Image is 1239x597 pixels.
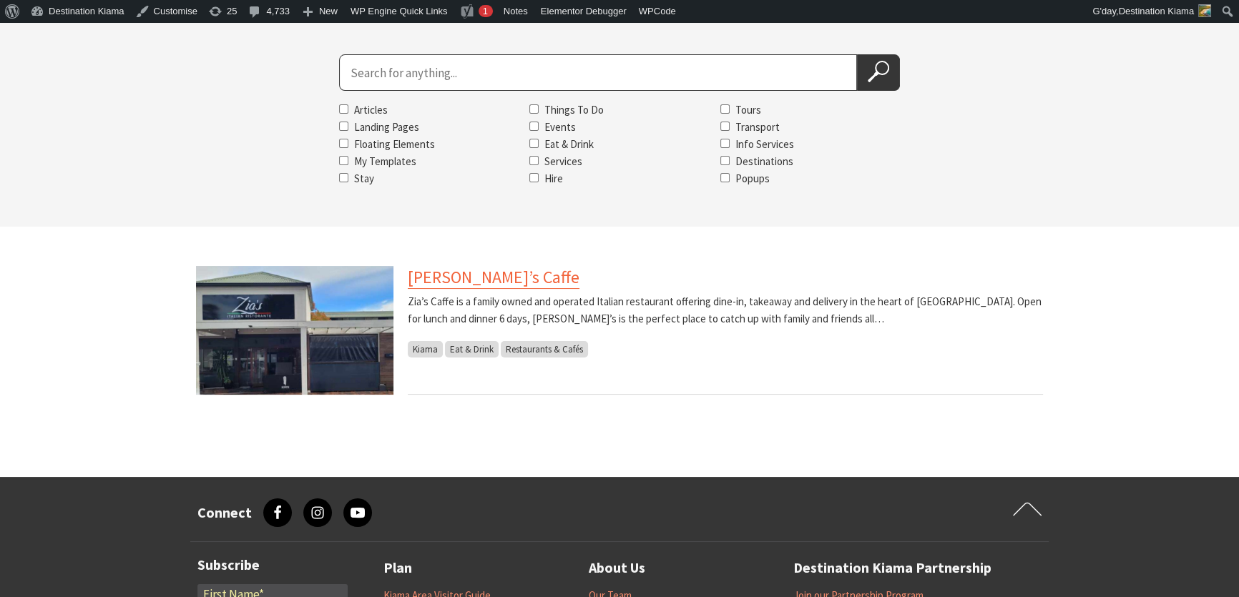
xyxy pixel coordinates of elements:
[354,137,435,151] label: Floating Elements
[383,556,412,580] a: Plan
[793,556,991,580] a: Destination Kiama Partnership
[354,120,419,134] label: Landing Pages
[445,341,499,357] span: Eat & Drink
[483,6,488,16] span: 1
[735,172,770,185] label: Popups
[197,504,252,521] h3: Connect
[354,154,416,168] label: My Templates
[589,556,645,580] a: About Us
[544,103,604,117] label: Things To Do
[197,556,348,573] h3: Subscribe
[544,154,582,168] label: Services
[735,120,780,134] label: Transport
[544,120,576,134] label: Events
[735,154,793,168] label: Destinations
[1119,6,1195,16] span: Destination Kiama
[735,103,761,117] label: Tours
[408,293,1043,327] p: Zia’s Caffe is a family owned and operated Italian restaurant offering dine-in, takeaway and deli...
[354,172,374,185] label: Stay
[544,137,594,151] label: Eat & Drink
[1198,4,1211,17] img: Untitled-design-1-150x150.jpg
[408,341,443,357] span: Kiama
[501,341,588,357] span: Restaurants & Cafés
[408,266,579,289] a: [PERSON_NAME]’s Caffe
[354,103,388,117] label: Articles
[339,54,857,91] input: Search for:
[544,172,563,185] label: Hire
[735,137,794,151] label: Info Services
